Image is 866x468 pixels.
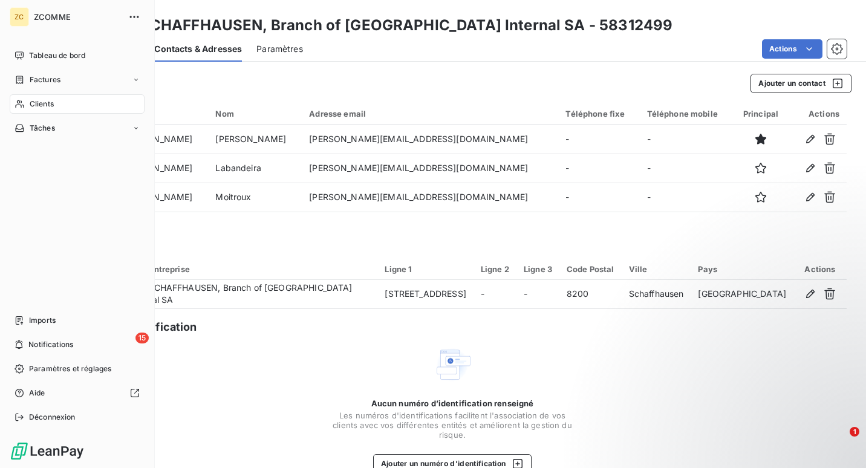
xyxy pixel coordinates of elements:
span: Notifications [28,339,73,350]
div: Adresse email [309,109,551,119]
div: Pays [698,264,786,274]
td: - [558,183,639,212]
td: - [558,125,639,154]
span: Paramètres [256,43,303,55]
button: Actions [762,39,822,59]
iframe: Intercom live chat [825,427,854,456]
span: Aucun numéro d’identification renseigné [371,398,534,408]
iframe: Intercom notifications message [624,351,866,435]
div: Ville [629,264,684,274]
div: ZC [10,7,29,27]
span: Factures [30,74,60,85]
td: [PERSON_NAME] [115,183,209,212]
div: Code Postal [567,264,614,274]
td: - [640,183,734,212]
td: - [640,154,734,183]
div: Téléphone fixe [565,109,632,119]
span: ZCOMME [34,12,121,22]
button: Ajouter un contact [750,74,851,93]
span: Clients [30,99,54,109]
td: [PERSON_NAME] [208,125,302,154]
span: Les numéros d'identifications facilitent l'association de vos clients avec vos différentes entité... [331,411,573,440]
img: Logo LeanPay [10,441,85,461]
span: Tableau de bord [29,50,85,61]
div: Nom entreprise [129,264,371,274]
div: Prénom [122,109,201,119]
td: [PERSON_NAME] [115,125,209,154]
div: Principal [741,109,781,119]
div: Ligne 1 [385,264,466,274]
td: 8200 [559,280,622,309]
td: [PERSON_NAME] [115,154,209,183]
div: Ligne 3 [524,264,552,274]
td: [PERSON_NAME][EMAIL_ADDRESS][DOMAIN_NAME] [302,154,558,183]
div: Ligne 2 [481,264,509,274]
span: 1 [850,427,859,437]
span: Aide [29,388,45,398]
td: Labandeira [208,154,302,183]
div: Téléphone mobile [647,109,726,119]
a: Aide [10,383,145,403]
h3: IWC SCHAFFHAUSEN, Branch of [GEOGRAPHIC_DATA] Internal SA - 58312499 [106,15,672,36]
span: Paramètres et réglages [29,363,111,374]
td: - [516,280,559,309]
td: Moitroux [208,183,302,212]
div: Nom [215,109,295,119]
div: Actions [795,109,839,119]
td: - [558,154,639,183]
td: [PERSON_NAME][EMAIL_ADDRESS][DOMAIN_NAME] [302,183,558,212]
td: [GEOGRAPHIC_DATA] [691,280,793,309]
div: Actions [801,264,839,274]
td: - [640,125,734,154]
td: Schaffhausen [622,280,691,309]
td: IWC SCHAFFHAUSEN, Branch of [GEOGRAPHIC_DATA] Internal SA [122,280,378,309]
span: Contacts & Adresses [154,43,242,55]
td: [STREET_ADDRESS] [377,280,473,309]
img: Empty state [433,345,472,384]
span: Tâches [30,123,55,134]
span: Déconnexion [29,412,76,423]
span: 15 [135,333,149,343]
span: Imports [29,315,56,326]
td: [PERSON_NAME][EMAIL_ADDRESS][DOMAIN_NAME] [302,125,558,154]
td: - [474,280,516,309]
